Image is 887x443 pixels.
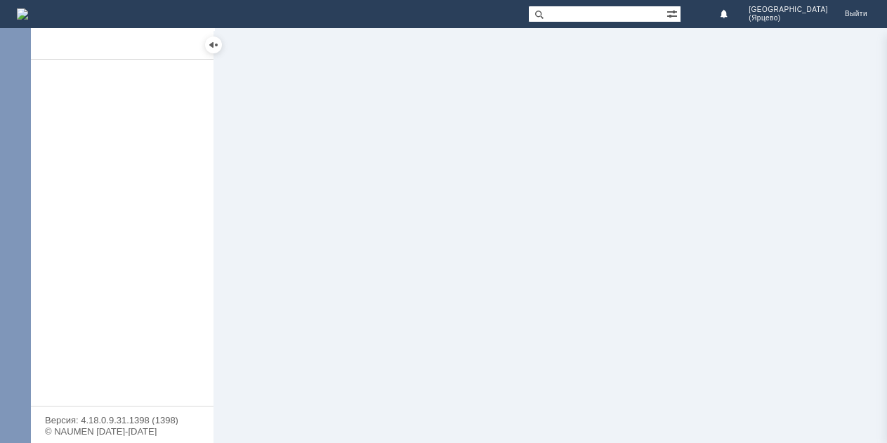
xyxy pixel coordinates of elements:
[749,6,828,14] span: [GEOGRAPHIC_DATA]
[749,14,828,22] span: (Ярцево)
[205,37,222,53] div: Скрыть меню
[45,427,199,436] div: © NAUMEN [DATE]-[DATE]
[45,416,199,425] div: Версия: 4.18.0.9.31.1398 (1398)
[17,8,28,20] img: logo
[666,6,681,20] span: Расширенный поиск
[17,8,28,20] a: Перейти на домашнюю страницу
